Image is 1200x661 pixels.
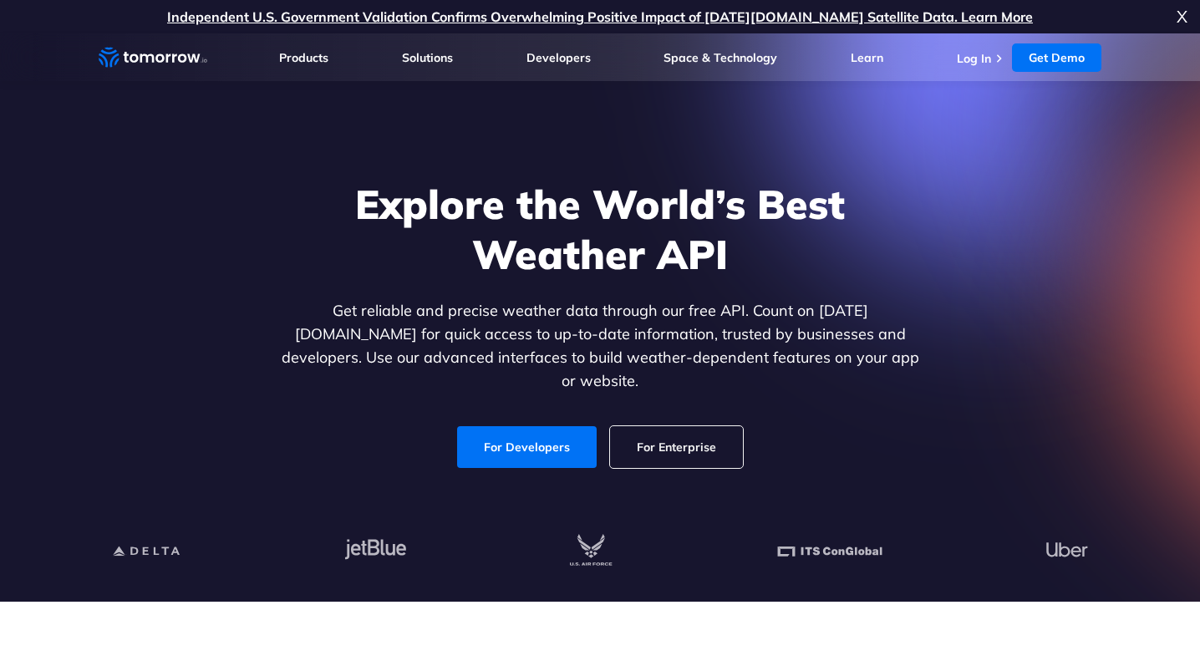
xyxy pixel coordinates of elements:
[457,426,597,468] a: For Developers
[277,179,923,279] h1: Explore the World’s Best Weather API
[279,50,328,65] a: Products
[851,50,883,65] a: Learn
[957,51,991,66] a: Log In
[664,50,777,65] a: Space & Technology
[526,50,591,65] a: Developers
[99,45,207,70] a: Home link
[610,426,743,468] a: For Enterprise
[402,50,453,65] a: Solutions
[277,299,923,393] p: Get reliable and precise weather data through our free API. Count on [DATE][DOMAIN_NAME] for quic...
[167,8,1033,25] a: Independent U.S. Government Validation Confirms Overwhelming Positive Impact of [DATE][DOMAIN_NAM...
[1012,43,1101,72] a: Get Demo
